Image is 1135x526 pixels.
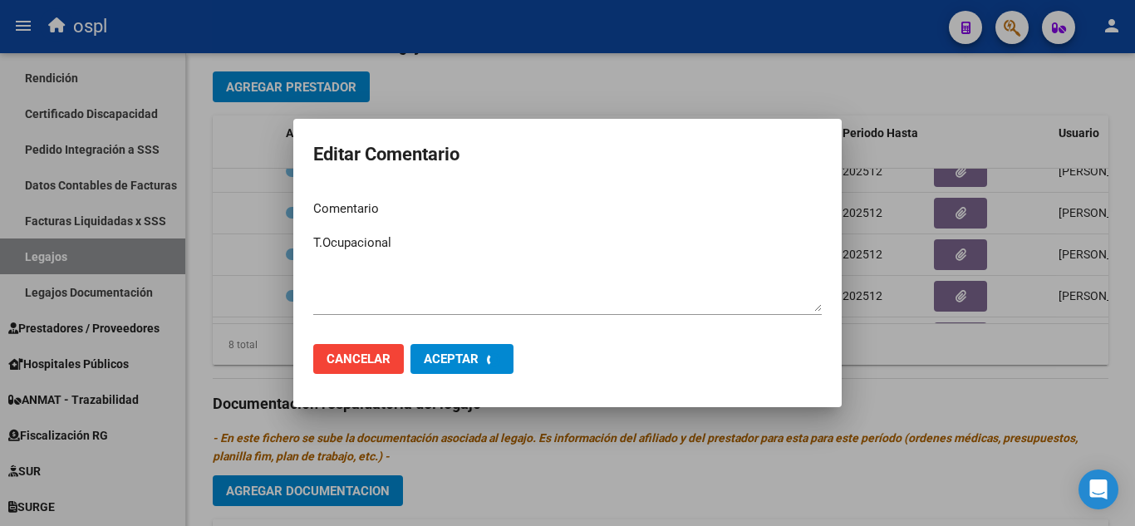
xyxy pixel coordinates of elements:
[327,351,391,366] span: Cancelar
[410,344,513,374] button: Aceptar
[313,139,822,170] h2: Editar Comentario
[1078,469,1118,509] div: Open Intercom Messenger
[313,199,822,219] p: Comentario
[313,344,404,374] button: Cancelar
[424,351,479,366] span: Aceptar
